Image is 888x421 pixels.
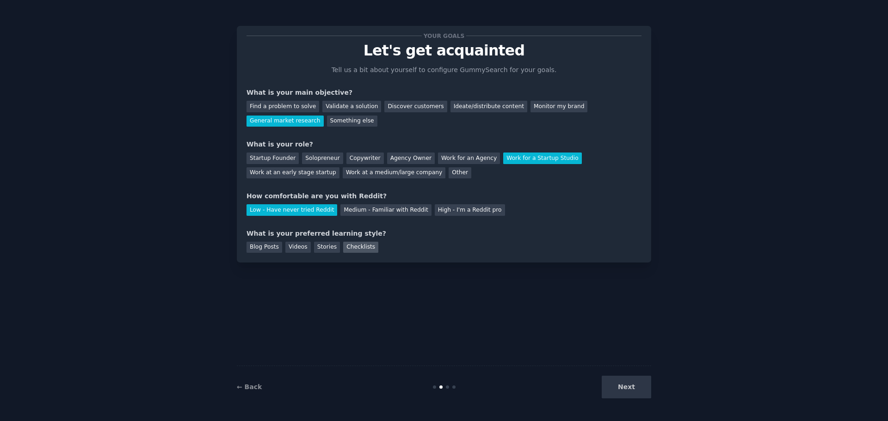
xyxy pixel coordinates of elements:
div: How comfortable are you with Reddit? [247,191,641,201]
div: Work for a Startup Studio [503,153,581,164]
div: What is your role? [247,140,641,149]
a: ← Back [237,383,262,390]
div: General market research [247,116,324,127]
div: Discover customers [384,101,447,112]
div: Monitor my brand [530,101,587,112]
div: Startup Founder [247,153,299,164]
div: Work at a medium/large company [343,167,445,179]
div: Find a problem to solve [247,101,319,112]
div: Other [449,167,471,179]
div: Agency Owner [387,153,435,164]
div: High - I'm a Reddit pro [435,204,505,216]
span: Your goals [422,31,466,41]
div: Something else [327,116,377,127]
p: Let's get acquainted [247,43,641,59]
div: Checklists [343,242,378,253]
div: Solopreneur [302,153,343,164]
div: Ideate/distribute content [450,101,527,112]
div: Medium - Familiar with Reddit [340,204,431,216]
div: What is your preferred learning style? [247,229,641,238]
div: Low - Have never tried Reddit [247,204,337,216]
div: Work at an early stage startup [247,167,339,179]
div: Work for an Agency [438,153,500,164]
div: Blog Posts [247,242,282,253]
div: Videos [285,242,311,253]
div: Copywriter [346,153,384,164]
div: What is your main objective? [247,88,641,98]
p: Tell us a bit about yourself to configure GummySearch for your goals. [327,65,561,75]
div: Stories [314,242,340,253]
div: Validate a solution [322,101,381,112]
